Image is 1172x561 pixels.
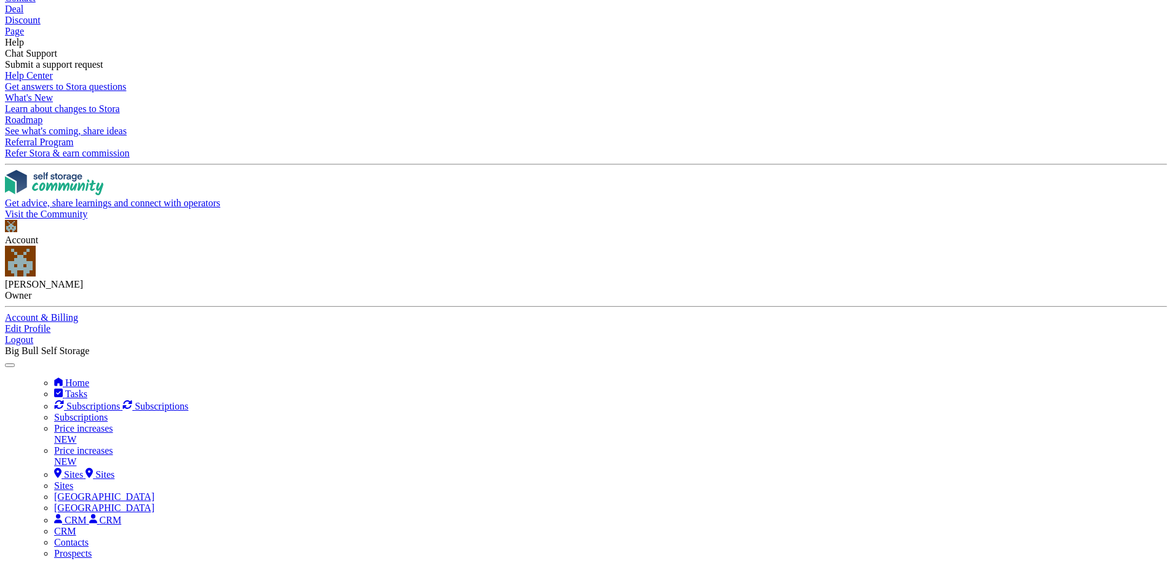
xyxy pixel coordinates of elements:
[5,345,1167,357] div: Big Bull Self Storage
[5,235,38,245] span: Account
[54,423,1167,445] a: Price increases NEW
[5,363,15,367] button: Close navigation
[5,37,24,47] span: Help
[5,290,1167,301] div: Owner
[5,334,1167,345] a: Logout
[54,491,154,502] a: [GEOGRAPHIC_DATA]
[5,81,1167,92] div: Get answers to Stora questions
[54,434,1167,445] div: NEW
[5,209,87,219] span: Visit the Community
[5,137,74,147] span: Referral Program
[5,323,1167,334] a: Edit Profile
[66,401,120,411] span: Subscriptions
[54,537,89,547] a: Contacts
[5,103,1167,115] div: Learn about changes to Stora
[54,412,108,422] a: Subscriptions
[5,26,1167,37] a: Page
[54,514,1167,526] li: CRM
[65,389,87,399] span: Tasks
[5,48,57,59] span: Chat Support
[64,469,83,480] span: Sites
[89,515,122,525] a: menu
[5,137,1167,159] a: Referral Program Refer Stora & earn commission
[54,377,89,388] a: menu
[54,389,1167,400] li: Tasks
[54,526,76,536] a: CRM
[54,456,1167,467] div: NEW
[54,445,1167,467] a: Price increases NEW
[5,115,1167,137] a: Roadmap See what's coming, share ideas
[5,148,1167,159] div: Refer Stora & earn commission
[5,198,1167,209] div: Get advice, share learnings and connect with operators
[54,548,92,559] span: Prospects
[54,445,113,456] span: Price increases
[5,170,103,195] img: community-logo-e120dcb29bea30313fccf008a00513ea5fe9ad107b9d62852cae38739ed8438e.svg
[54,423,113,434] span: Price increases
[54,400,1167,412] li: Subscriptions
[5,70,1167,92] a: Help Center Get answers to Stora questions
[5,92,1167,115] a: What's New Learn about changes to Stora
[135,401,188,411] span: Subscriptions
[100,515,122,525] span: CRM
[5,220,17,232] img: Mike Llewellen Palmer
[65,377,89,388] span: Home
[54,502,154,513] a: [GEOGRAPHIC_DATA]
[54,469,86,480] a: menu
[5,4,1167,15] a: Deal
[54,480,73,491] a: Sites
[5,279,1167,290] div: [PERSON_NAME]
[65,515,87,525] span: CRM
[5,70,53,81] span: Help Center
[86,469,114,480] a: menu
[54,377,1167,389] li: Home
[5,92,53,103] span: What's New
[122,401,188,411] a: menu
[5,15,1167,26] a: Discount
[95,469,114,480] span: Sites
[5,59,1167,70] div: Submit a support request
[5,312,1167,323] a: Account & Billing
[5,246,36,276] img: Mike Llewellen Palmer
[54,467,1167,480] li: Sites
[5,170,1167,220] a: Get advice, share learnings and connect with operators Visit the Community
[54,515,89,525] a: menu
[54,401,122,411] a: menu
[5,115,42,125] span: Roadmap
[5,126,1167,137] div: See what's coming, share ideas
[54,389,87,399] a: menu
